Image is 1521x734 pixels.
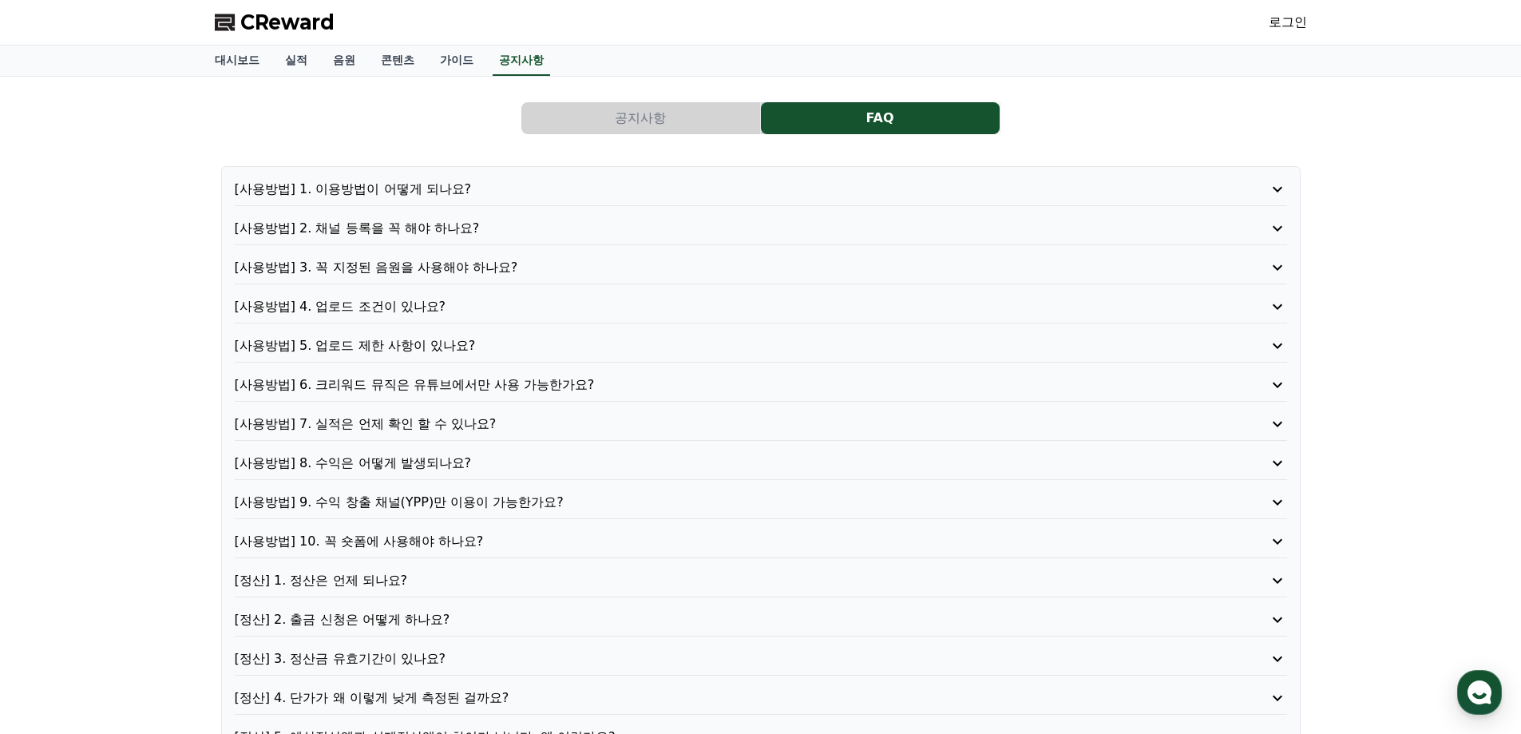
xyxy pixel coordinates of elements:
[235,375,1287,395] button: [사용방법] 6. 크리워드 뮤직은 유튜브에서만 사용 가능한가요?
[235,258,1203,277] p: [사용방법] 3. 꼭 지정된 음원을 사용해야 하나요?
[761,102,1000,134] a: FAQ
[235,415,1203,434] p: [사용방법] 7. 실적은 언제 확인 할 수 있나요?
[235,688,1287,708] button: [정산] 4. 단가가 왜 이렇게 낮게 측정된 걸까요?
[240,10,335,35] span: CReward
[521,102,761,134] a: 공지사항
[235,258,1287,277] button: [사용방법] 3. 꼭 지정된 음원을 사용해야 하나요?
[427,46,486,76] a: 가이드
[761,102,1000,134] button: FAQ
[235,180,1203,199] p: [사용방법] 1. 이용방법이 어떻게 되나요?
[235,219,1203,238] p: [사용방법] 2. 채널 등록을 꼭 해야 하나요?
[5,506,105,546] a: 홈
[368,46,427,76] a: 콘텐츠
[320,46,368,76] a: 음원
[235,571,1287,590] button: [정산] 1. 정산은 언제 되나요?
[235,336,1203,355] p: [사용방법] 5. 업로드 제한 사항이 있나요?
[493,46,550,76] a: 공지사항
[206,506,307,546] a: 설정
[235,493,1287,512] button: [사용방법] 9. 수익 창출 채널(YPP)만 이용이 가능한가요?
[235,532,1203,551] p: [사용방법] 10. 꼭 숏폼에 사용해야 하나요?
[235,297,1203,316] p: [사용방법] 4. 업로드 조건이 있나요?
[50,530,60,543] span: 홈
[235,415,1287,434] button: [사용방법] 7. 실적은 언제 확인 할 수 있나요?
[272,46,320,76] a: 실적
[235,610,1287,629] button: [정산] 2. 출금 신청은 어떻게 하나요?
[521,102,760,134] button: 공지사항
[247,530,266,543] span: 설정
[1269,13,1307,32] a: 로그인
[235,297,1287,316] button: [사용방법] 4. 업로드 조건이 있나요?
[235,219,1287,238] button: [사용방법] 2. 채널 등록을 꼭 해야 하나요?
[235,454,1203,473] p: [사용방법] 8. 수익은 어떻게 발생되나요?
[235,454,1287,473] button: [사용방법] 8. 수익은 어떻게 발생되나요?
[235,688,1203,708] p: [정산] 4. 단가가 왜 이렇게 낮게 측정된 걸까요?
[105,506,206,546] a: 대화
[235,649,1287,669] button: [정산] 3. 정산금 유효기간이 있나요?
[235,610,1203,629] p: [정산] 2. 출금 신청은 어떻게 하나요?
[235,180,1287,199] button: [사용방법] 1. 이용방법이 어떻게 되나요?
[235,649,1203,669] p: [정산] 3. 정산금 유효기간이 있나요?
[202,46,272,76] a: 대시보드
[146,531,165,544] span: 대화
[215,10,335,35] a: CReward
[235,375,1203,395] p: [사용방법] 6. 크리워드 뮤직은 유튜브에서만 사용 가능한가요?
[235,532,1287,551] button: [사용방법] 10. 꼭 숏폼에 사용해야 하나요?
[235,493,1203,512] p: [사용방법] 9. 수익 창출 채널(YPP)만 이용이 가능한가요?
[235,336,1287,355] button: [사용방법] 5. 업로드 제한 사항이 있나요?
[235,571,1203,590] p: [정산] 1. 정산은 언제 되나요?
